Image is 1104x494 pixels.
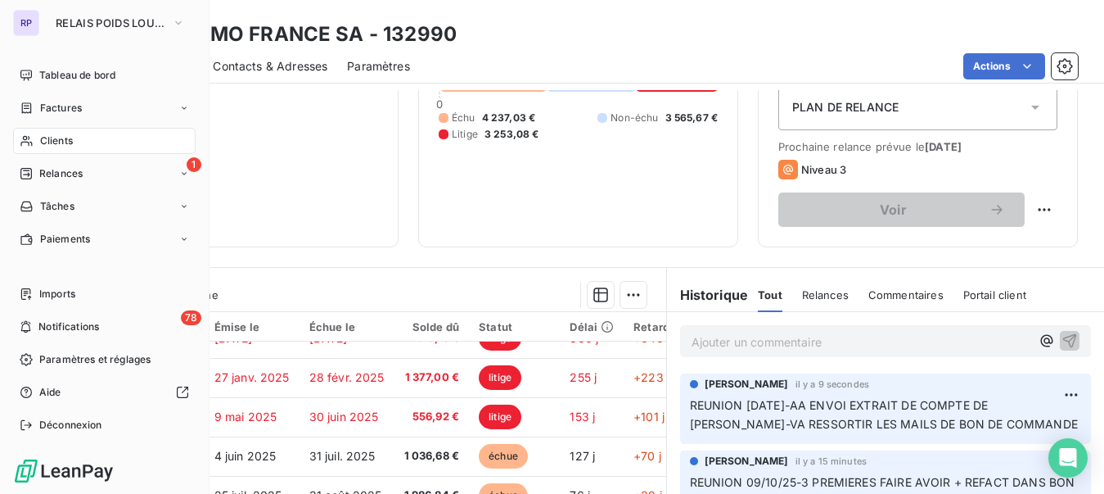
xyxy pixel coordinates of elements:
span: Portail client [963,288,1026,301]
span: Paramètres [347,58,410,75]
span: REUNION [DATE]-AA ENVOI EXTRAIT DE COMPTE DE [PERSON_NAME]-VA RESSORTIR LES MAILS DE BON DE COMMANDE [690,398,1078,431]
span: Paramètres et réglages [39,352,151,367]
span: +343 j [633,331,669,345]
span: Relances [802,288,849,301]
span: Voir [798,203,989,216]
span: Tout [758,288,782,301]
span: PLAN DE RELANCE [792,99,899,116]
img: Logo LeanPay [13,458,115,484]
div: Échue le [309,320,385,333]
span: Notifications [38,320,99,334]
span: 127 j [570,449,595,463]
span: Commentaires [868,288,944,301]
div: RP [13,10,39,36]
span: Prochaine relance prévue le [778,140,1057,153]
div: Open Intercom Messenger [1048,438,1088,478]
span: +101 j [633,410,665,424]
span: litige [479,365,521,390]
span: 4 237,03 € [482,111,536,125]
span: 380 j [570,331,598,345]
span: 556,92 € [404,409,460,425]
div: Retard [633,320,686,333]
span: RELAIS POIDS LOURDS LIMOUSIN [56,16,165,29]
span: Tâches [40,199,74,214]
span: 28 févr. 2025 [309,370,385,384]
span: 4 juin 2025 [214,449,277,463]
span: Imports [39,287,75,301]
div: Statut [479,320,550,333]
span: Non-échu [611,111,658,125]
span: Aide [39,385,61,400]
div: Délai [570,320,614,333]
span: [PERSON_NAME] [705,377,789,392]
a: Aide [13,379,196,406]
span: [DATE] [214,331,253,345]
span: Factures [40,101,82,116]
span: Tableau de bord [39,68,115,83]
span: 3 253,08 € [484,127,539,142]
div: Émise le [214,320,290,333]
span: 31 juil. 2025 [309,449,376,463]
span: litige [479,405,521,429]
div: Solde dû [404,320,460,333]
span: [DATE] [309,331,348,345]
span: 1 [187,157,201,172]
span: 1 036,68 € [404,448,460,465]
span: échue [479,444,528,469]
span: [PERSON_NAME] [705,454,789,469]
span: Déconnexion [39,418,102,433]
span: 78 [181,310,201,325]
span: Clients [40,134,73,148]
h6: Historique [667,285,749,305]
span: Relances [39,166,83,181]
span: [DATE] [925,140,962,153]
span: +70 j [633,449,661,463]
span: Contacts & Adresses [213,58,327,75]
button: Actions [963,53,1045,79]
span: Échu [452,111,475,125]
span: Niveau 3 [801,163,846,176]
span: 1 377,00 € [404,369,460,386]
span: 255 j [570,370,597,384]
span: 9 mai 2025 [214,410,277,424]
span: Litige [452,127,478,142]
span: +223 j [633,370,669,384]
span: 27 janv. 2025 [214,370,290,384]
span: 0 [436,97,443,111]
span: 153 j [570,410,595,424]
span: 3 565,67 € [665,111,719,125]
button: Voir [778,193,1025,227]
h3: SYLVAMO FRANCE SA - 132990 [144,20,457,49]
span: Paiements [40,232,90,247]
span: 30 juin 2025 [309,410,379,424]
span: il y a 9 secondes [795,379,870,389]
span: il y a 15 minutes [795,456,867,466]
